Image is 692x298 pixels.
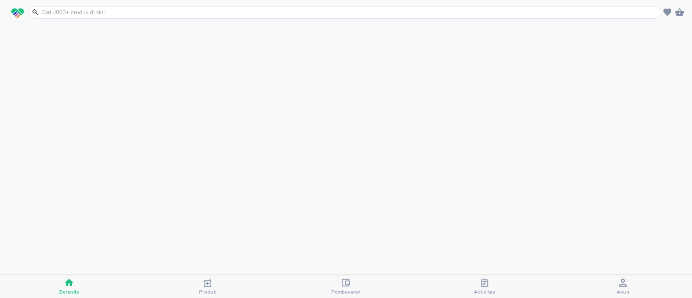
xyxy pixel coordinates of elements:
[59,289,79,295] span: Beranda
[331,289,361,295] span: Pembayaran
[473,289,495,295] span: Aktivitas
[41,8,659,17] input: Cari 4000+ produk di sini
[11,8,24,19] img: logo_swiperx_s.bd005f3b.svg
[277,275,415,298] button: Pembayaran
[138,275,276,298] button: Produk
[554,275,692,298] button: Akun
[199,289,216,295] span: Produk
[415,275,553,298] button: Aktivitas
[616,289,629,295] span: Akun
